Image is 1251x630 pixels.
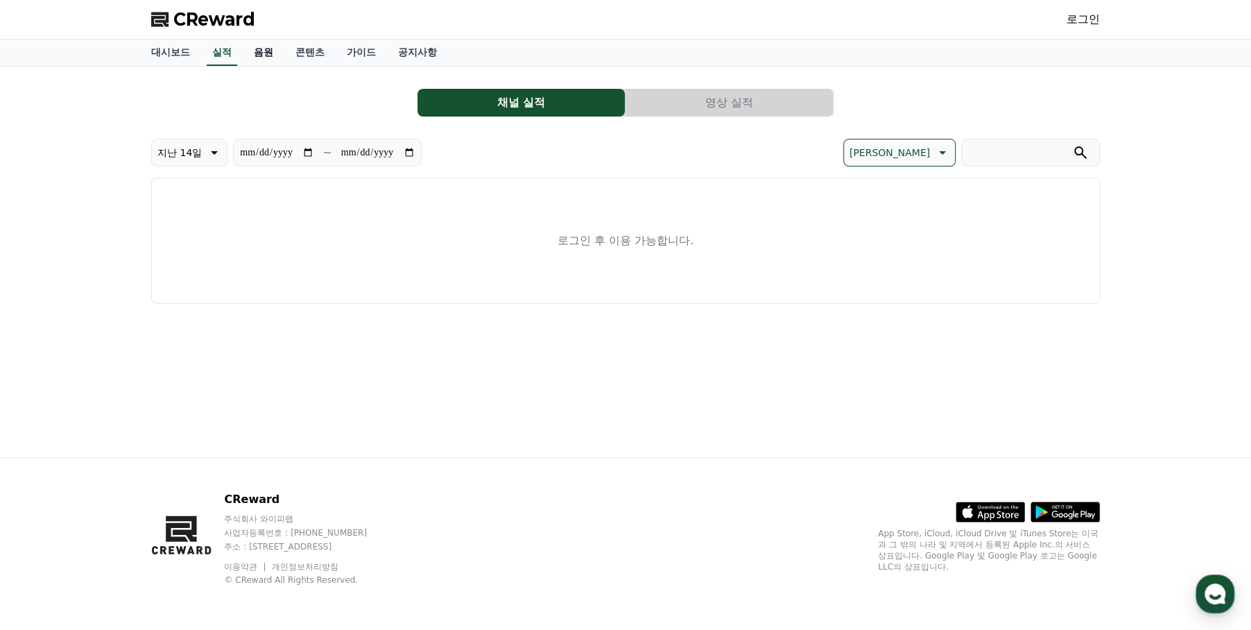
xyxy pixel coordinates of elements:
[849,143,930,162] p: [PERSON_NAME]
[625,89,833,117] button: 영상 실적
[224,562,268,572] a: 이용약관
[207,40,237,66] a: 실적
[878,528,1100,572] p: App Store, iCloud, iCloud Drive 및 iTunes Store는 미국과 그 밖의 나라 및 지역에서 등록된 Apple Inc.의 서비스 상표입니다. Goo...
[224,513,393,525] p: 주식회사 와이피랩
[558,232,693,249] p: 로그인 후 이용 가능합니다.
[322,144,331,161] p: ~
[272,562,338,572] a: 개인정보처리방침
[4,440,92,475] a: 홈
[44,461,52,472] span: 홈
[336,40,387,66] a: 가이드
[157,143,202,162] p: 지난 14일
[92,440,179,475] a: 대화
[224,491,393,508] p: CReward
[224,527,393,538] p: 사업자등록번호 : [PHONE_NUMBER]
[224,541,393,552] p: 주소 : [STREET_ADDRESS]
[224,574,393,586] p: © CReward All Rights Reserved.
[179,440,266,475] a: 설정
[243,40,284,66] a: 음원
[140,40,201,66] a: 대시보드
[173,8,255,31] span: CReward
[387,40,448,66] a: 공지사항
[417,89,625,117] button: 채널 실적
[151,8,255,31] a: CReward
[151,139,227,167] button: 지난 14일
[1067,11,1100,28] a: 로그인
[214,461,231,472] span: 설정
[843,139,956,167] button: [PERSON_NAME]
[284,40,336,66] a: 콘텐츠
[127,461,144,472] span: 대화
